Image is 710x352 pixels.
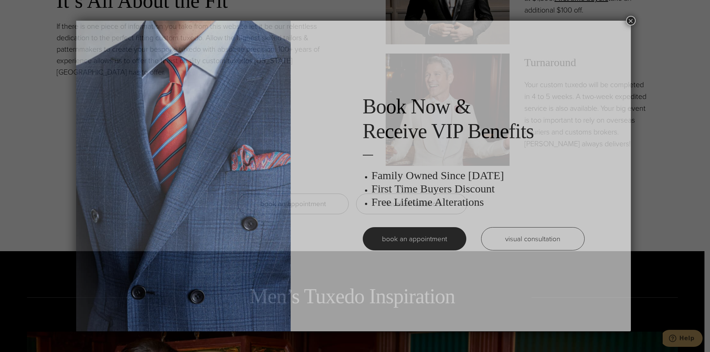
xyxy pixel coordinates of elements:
[363,227,466,250] a: book an appointment
[372,195,585,209] h3: Free Lifetime Alterations
[372,169,585,182] h3: Family Owned Since [DATE]
[363,94,585,144] h2: Book Now & Receive VIP Benefits
[17,5,32,12] span: Help
[481,227,585,250] a: visual consultation
[626,16,636,25] button: Close
[372,182,585,195] h3: First Time Buyers Discount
